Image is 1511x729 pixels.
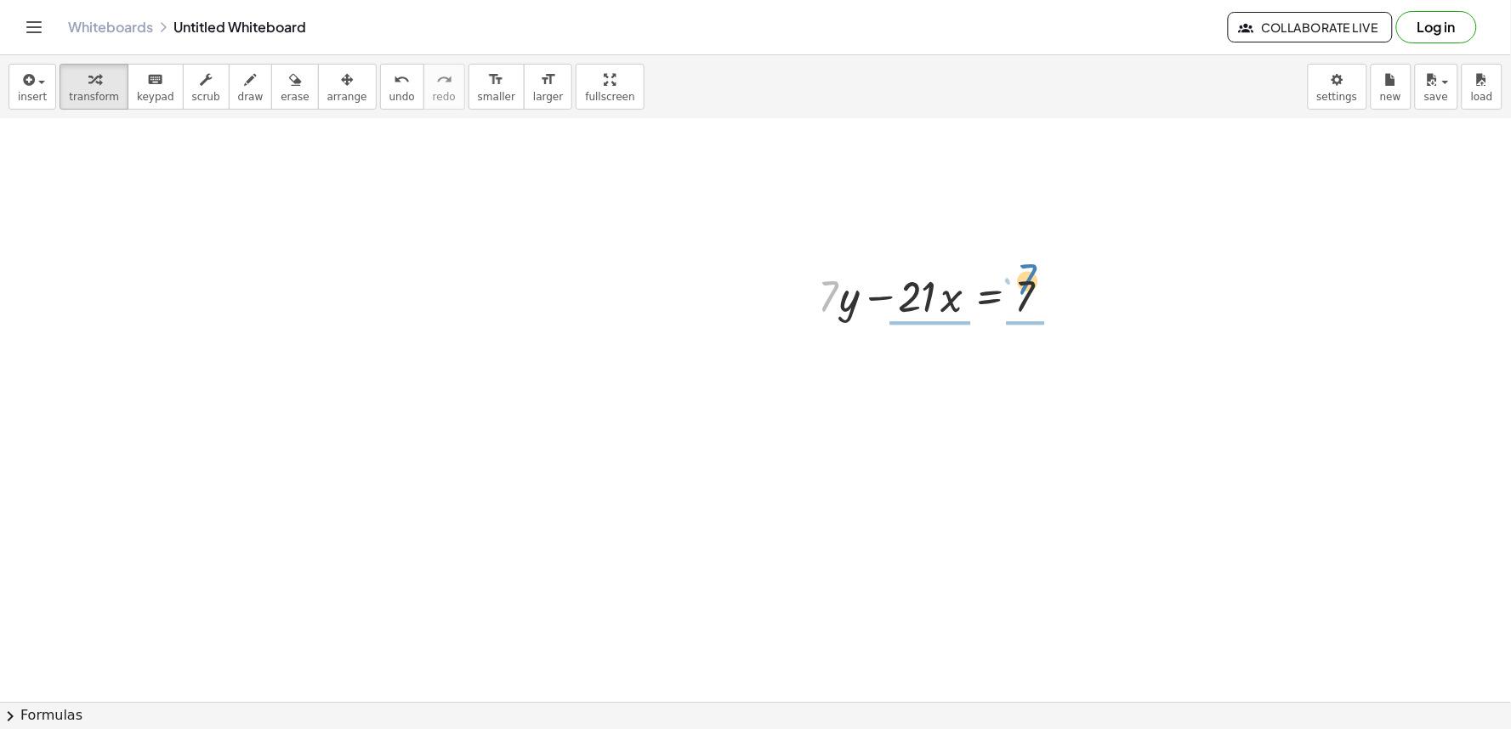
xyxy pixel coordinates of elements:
span: smaller [478,91,515,103]
span: Collaborate Live [1242,20,1378,35]
span: transform [69,91,119,103]
button: Collaborate Live [1228,12,1393,42]
span: load [1471,91,1493,103]
button: transform [60,64,128,110]
button: redoredo [423,64,465,110]
i: format_size [540,70,556,90]
a: Whiteboards [68,19,153,36]
span: arrange [327,91,367,103]
span: save [1424,91,1448,103]
span: new [1380,91,1401,103]
button: insert [9,64,56,110]
button: settings [1308,64,1367,110]
button: Log in [1396,11,1477,43]
button: format_sizesmaller [469,64,525,110]
button: scrub [183,64,230,110]
span: erase [281,91,309,103]
button: load [1462,64,1502,110]
span: insert [18,91,47,103]
button: save [1415,64,1458,110]
button: draw [229,64,273,110]
i: redo [436,70,452,90]
button: undoundo [380,64,424,110]
button: Toggle navigation [20,14,48,41]
button: arrange [318,64,377,110]
i: undo [394,70,410,90]
span: larger [533,91,563,103]
button: keyboardkeypad [128,64,184,110]
i: keyboard [147,70,163,90]
button: format_sizelarger [524,64,572,110]
span: redo [433,91,456,103]
button: new [1371,64,1412,110]
span: fullscreen [585,91,634,103]
span: settings [1317,91,1358,103]
span: undo [389,91,415,103]
span: keypad [137,91,174,103]
button: fullscreen [576,64,644,110]
span: scrub [192,91,220,103]
i: format_size [488,70,504,90]
button: erase [271,64,318,110]
span: draw [238,91,264,103]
